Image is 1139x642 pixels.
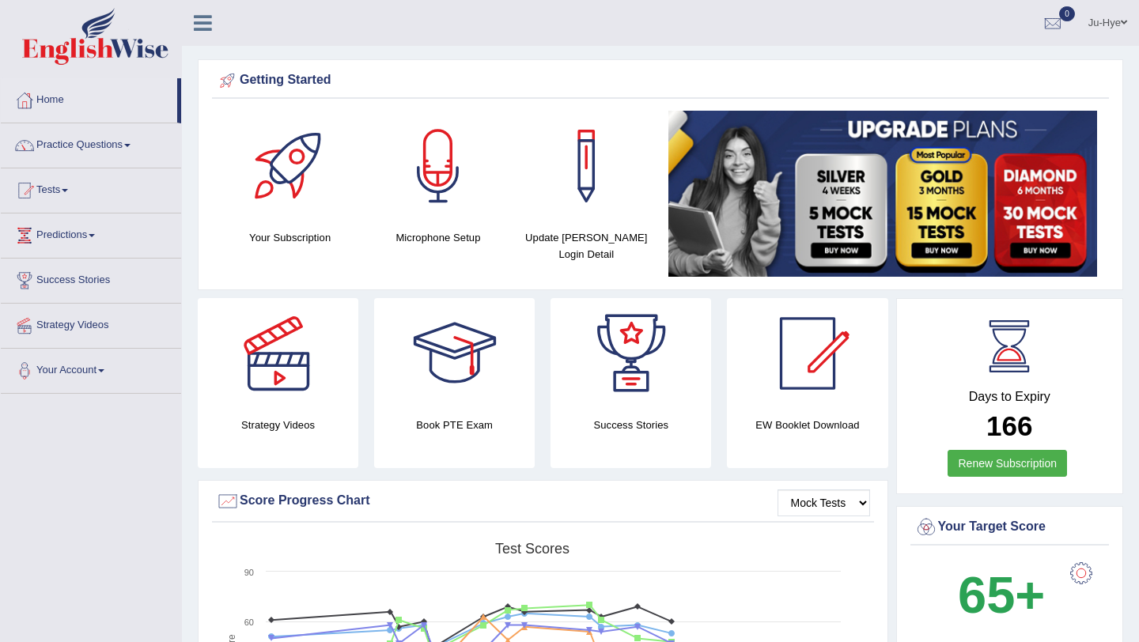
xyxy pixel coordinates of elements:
[1,213,181,253] a: Predictions
[1,78,177,118] a: Home
[1059,6,1075,21] span: 0
[224,229,356,246] h4: Your Subscription
[958,566,1045,624] b: 65+
[198,417,358,433] h4: Strategy Videos
[1,168,181,208] a: Tests
[374,417,535,433] h4: Book PTE Exam
[1,259,181,298] a: Success Stories
[727,417,887,433] h4: EW Booklet Download
[948,450,1067,477] a: Renew Subscription
[1,349,181,388] a: Your Account
[244,617,254,627] text: 60
[914,515,1106,539] div: Your Target Score
[216,69,1105,93] div: Getting Started
[520,229,653,262] h4: Update [PERSON_NAME] Login Detail
[986,410,1032,441] b: 166
[551,417,711,433] h4: Success Stories
[372,229,504,246] h4: Microphone Setup
[1,304,181,343] a: Strategy Videos
[1,123,181,163] a: Practice Questions
[668,111,1097,277] img: small5.jpg
[914,390,1106,404] h4: Days to Expiry
[495,541,569,557] tspan: Test scores
[244,568,254,577] text: 90
[216,489,870,513] div: Score Progress Chart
